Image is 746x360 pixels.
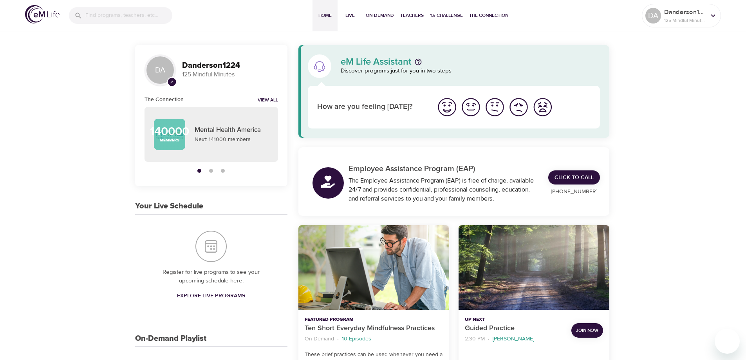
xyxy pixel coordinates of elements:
p: Members [160,137,179,143]
h3: Danderson1224 [182,61,278,70]
p: Next: 141000 members [195,136,269,144]
button: I'm feeling great [435,95,459,119]
li: · [337,334,339,344]
p: Danderson1224 [664,7,706,17]
p: Guided Practice [465,323,565,334]
p: On-Demand [305,335,334,343]
li: · [488,334,490,344]
p: [PHONE_NUMBER] [548,188,600,196]
button: I'm feeling good [459,95,483,119]
p: eM Life Assistant [341,57,412,67]
span: Home [316,11,334,20]
h3: Your Live Schedule [135,202,203,211]
p: Register for live programs to see your upcoming schedule here. [151,268,272,286]
a: Click to Call [548,170,600,185]
img: good [460,96,482,118]
p: Discover programs just for you in two steps [341,67,600,76]
span: Explore Live Programs [177,291,245,301]
button: Ten Short Everyday Mindfulness Practices [298,225,449,310]
h3: On-Demand Playlist [135,334,206,343]
nav: breadcrumb [305,334,443,344]
img: bad [508,96,529,118]
div: The Employee Assistance Program (EAP) is free of charge, available 24/7 and provides confidential... [349,176,539,203]
button: I'm feeling ok [483,95,507,119]
p: Mental Health America [195,125,269,136]
p: 125 Mindful Minutes [664,17,706,24]
img: Your Live Schedule [195,231,227,262]
p: How are you feeling [DATE]? [317,101,426,113]
a: View all notifications [258,97,278,104]
img: logo [25,5,60,24]
span: On-Demand [366,11,394,20]
span: Teachers [400,11,424,20]
input: Find programs, teachers, etc... [85,7,172,24]
img: great [436,96,458,118]
img: ok [484,96,506,118]
span: Click to Call [555,173,594,183]
iframe: Button to launch messaging window [715,329,740,354]
img: eM Life Assistant [313,60,326,72]
p: 10 Episodes [342,335,371,343]
span: Live [341,11,359,20]
button: Join Now [571,323,603,338]
a: Explore Live Programs [174,289,248,303]
p: [PERSON_NAME] [493,335,534,343]
button: I'm feeling worst [531,95,555,119]
div: DA [645,8,661,24]
button: Guided Practice [459,225,609,310]
nav: breadcrumb [465,334,565,344]
p: 140000 [150,126,189,137]
p: Up Next [465,316,565,323]
img: worst [532,96,553,118]
span: Join Now [576,326,598,335]
p: 125 Mindful Minutes [182,70,278,79]
p: Ten Short Everyday Mindfulness Practices [305,323,443,334]
h6: The Connection [145,95,184,104]
div: DA [145,54,176,86]
p: 2:30 PM [465,335,485,343]
span: 1% Challenge [430,11,463,20]
p: Featured Program [305,316,443,323]
span: The Connection [469,11,508,20]
p: Employee Assistance Program (EAP) [349,163,539,175]
button: I'm feeling bad [507,95,531,119]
